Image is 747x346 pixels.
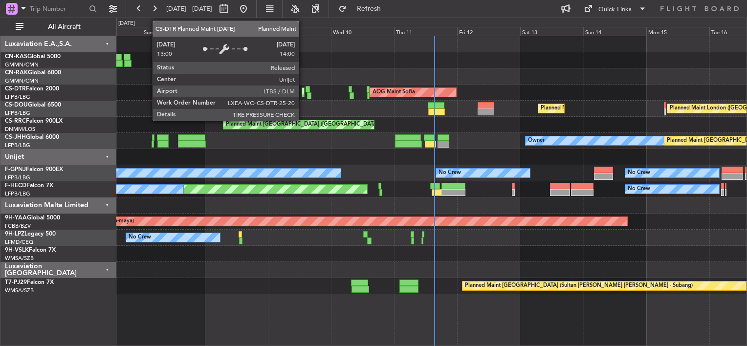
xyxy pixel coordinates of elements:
div: Sat 13 [520,27,583,36]
span: All Aircraft [25,23,103,30]
span: F-GPNJ [5,167,26,173]
a: LFMD/CEQ [5,238,33,246]
span: 9H-YAA [5,215,27,221]
a: 9H-YAAGlobal 5000 [5,215,60,221]
a: WMSA/SZB [5,287,34,294]
div: Mon 8 [205,27,268,36]
span: CS-RRC [5,118,26,124]
div: Planned Maint [GEOGRAPHIC_DATA] ([GEOGRAPHIC_DATA]) [226,117,380,132]
a: GMMN/CMN [5,61,39,68]
span: CN-KAS [5,54,27,60]
div: Quick Links [598,5,632,15]
div: No Crew [628,182,650,196]
span: 9H-LPZ [5,231,24,237]
a: LFPB/LBG [5,190,30,197]
a: FCBB/BZV [5,222,31,230]
a: 9H-VSLKFalcon 7X [5,247,56,253]
a: LFPB/LBG [5,93,30,101]
div: No Crew [129,230,151,245]
span: CS-DTR [5,86,26,92]
div: Thu 11 [394,27,457,36]
div: [DATE] [118,20,135,28]
a: CS-DTRFalcon 2000 [5,86,59,92]
a: GMMN/CMN [5,77,39,85]
input: Trip Number [30,1,86,16]
span: Refresh [349,5,390,12]
a: DNMM/LOS [5,126,35,133]
span: CS-JHH [5,134,26,140]
a: T7-PJ29Falcon 7X [5,280,54,285]
a: CS-RRCFalcon 900LX [5,118,63,124]
div: Sun 14 [583,27,646,36]
div: No Crew [628,166,650,180]
span: T7-PJ29 [5,280,27,285]
span: F-HECD [5,183,26,189]
div: Owner [528,133,545,148]
a: LFPB/LBG [5,109,30,117]
a: CN-RAKGlobal 6000 [5,70,61,76]
div: Sun 7 [142,27,205,36]
div: No Crew [439,166,461,180]
div: AOG Maint Sofia [373,85,415,100]
button: Refresh [334,1,393,17]
div: Planned Maint [GEOGRAPHIC_DATA] ([GEOGRAPHIC_DATA]) [541,101,695,116]
a: WMSA/SZB [5,255,34,262]
div: Tue 9 [268,27,331,36]
span: 9H-VSLK [5,247,29,253]
span: CS-DOU [5,102,28,108]
a: F-GPNJFalcon 900EX [5,167,63,173]
div: Fri 12 [457,27,520,36]
a: LFPB/LBG [5,174,30,181]
span: [DATE] - [DATE] [166,4,212,13]
a: F-HECDFalcon 7X [5,183,53,189]
div: Planned Maint [GEOGRAPHIC_DATA] (Sultan [PERSON_NAME] [PERSON_NAME] - Subang) [465,279,693,293]
div: Planned Maint [GEOGRAPHIC_DATA] ([GEOGRAPHIC_DATA]) [223,101,377,116]
div: Mon 15 [646,27,709,36]
a: CN-KASGlobal 5000 [5,54,61,60]
div: Wed 10 [331,27,394,36]
a: CS-JHHGlobal 6000 [5,134,59,140]
a: LFPB/LBG [5,142,30,149]
button: All Aircraft [11,19,106,35]
button: Quick Links [579,1,651,17]
a: 9H-LPZLegacy 500 [5,231,56,237]
span: CN-RAK [5,70,28,76]
a: CS-DOUGlobal 6500 [5,102,61,108]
